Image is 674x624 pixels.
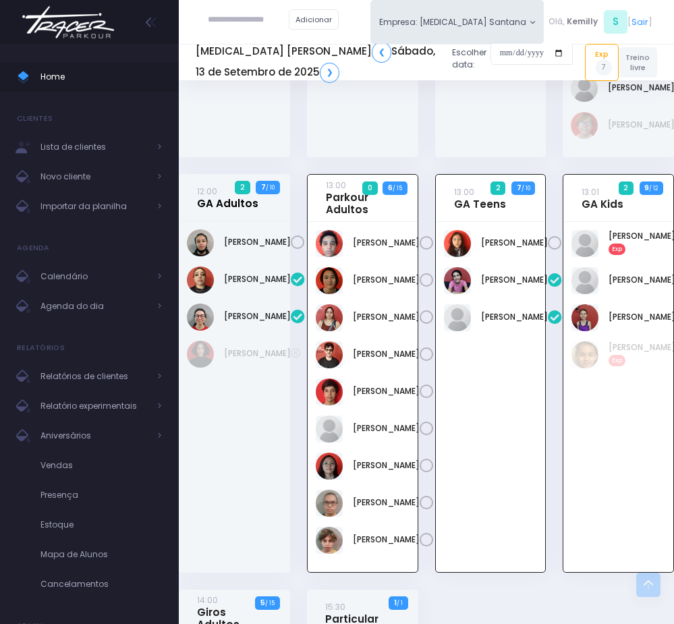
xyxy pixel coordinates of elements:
[481,274,548,286] a: [PERSON_NAME]
[40,138,148,156] span: Lista de clientes
[265,599,275,607] small: / 15
[649,184,658,192] small: / 12
[604,10,627,34] span: S
[320,63,339,83] a: ❯
[40,546,162,563] span: Mapa de Alunos
[393,184,402,192] small: / 15
[316,267,343,294] img: Felipe Jun Sasahara
[17,335,65,362] h4: Relatórios
[353,534,420,546] a: [PERSON_NAME]
[40,168,148,186] span: Novo cliente
[266,183,275,192] small: / 10
[235,181,250,194] span: 2
[326,179,395,216] a: 13:00Parkour Adultos
[397,599,403,607] small: / 1
[481,237,548,249] a: [PERSON_NAME]
[353,311,420,323] a: [PERSON_NAME]
[17,235,50,262] h4: Agenda
[571,341,598,368] img: Sara Santos
[353,348,420,360] a: [PERSON_NAME]
[17,105,53,132] h4: Clientes
[481,311,548,323] a: [PERSON_NAME]
[353,497,420,509] a: [PERSON_NAME]
[40,268,148,285] span: Calendário
[394,598,397,608] strong: 1
[444,267,471,294] img: Giovanna Campion Landi Visconti
[609,244,625,254] span: Exp
[316,304,343,331] img: Flávia Cristina Moreira Nadur
[40,68,162,86] span: Home
[517,183,522,193] strong: 7
[316,527,343,554] img: Tomás Toletti Martinelli
[187,229,214,256] img: Amanda Henrique
[40,397,148,415] span: Relatório experimentais
[316,378,343,405] img: João Mena Barreto Siqueira Abrão
[644,183,649,193] strong: 9
[362,181,377,195] span: 0
[549,16,565,28] span: Olá,
[444,304,471,331] img: Sophia Quental Tovani
[197,185,258,210] a: 12:00GA Adultos
[353,237,420,249] a: [PERSON_NAME]
[353,459,420,472] a: [PERSON_NAME]
[224,347,291,360] a: [PERSON_NAME]
[567,16,598,28] span: Kemilly
[40,486,162,504] span: Presença
[40,516,162,534] span: Estoque
[582,186,623,210] a: 13:01GA Kids
[197,594,218,606] small: 14:00
[40,457,162,474] span: Vendas
[316,416,343,443] img: João Yuuki Shimbori Lopes
[353,274,420,286] a: [PERSON_NAME]
[571,112,598,139] img: AMANDA OLINDA SILVESTRE DE PAIVA
[40,297,148,315] span: Agenda do dia
[325,601,345,613] small: 15:30
[490,181,505,195] span: 2
[40,368,148,385] span: Relatórios de clientes
[388,183,393,193] strong: 6
[544,8,657,36] div: [ ]
[316,341,343,368] img: Henrique Sbarai dos Santos
[619,47,657,78] a: Treino livre
[224,273,291,285] a: [PERSON_NAME]
[187,266,214,293] img: Camila de Sousa Alves
[596,59,612,76] span: 7
[454,186,474,198] small: 13:00
[609,355,625,366] span: Exp
[187,341,214,368] img: Lays Pacheco
[40,575,162,593] span: Cancelamentos
[187,304,214,331] img: Ligia Lima Trombetta
[40,198,148,215] span: Importar da planilha
[454,186,506,210] a: 13:00GA Teens
[196,38,573,86] div: Escolher data:
[582,186,599,198] small: 13:01
[316,230,343,257] img: Akhin Pedrosa Moreira
[444,230,471,257] img: Melissa Tiemi Komatsu
[619,181,634,195] span: 2
[585,44,619,80] a: Exp7
[224,236,291,248] a: [PERSON_NAME]
[571,75,598,102] img: Sophia Quental Tovani
[316,490,343,517] img: Ricardo Carvalho Ribeiro
[260,598,265,608] strong: 5
[224,310,291,322] a: [PERSON_NAME]
[261,182,266,192] strong: 7
[571,230,598,257] img: Giovanna de Souza Nunes
[571,304,598,331] img: Íris Possam Matsuhashi
[631,16,648,28] a: Sair
[289,9,339,30] a: Adicionar
[196,42,442,82] h5: [MEDICAL_DATA] [PERSON_NAME] Sábado, 13 de Setembro de 2025
[316,453,343,480] img: Milena Uehara
[571,267,598,294] img: Beatriz Primo Sanci
[353,385,420,397] a: [PERSON_NAME]
[40,427,148,445] span: Aniversários
[197,186,217,197] small: 12:00
[353,422,420,434] a: [PERSON_NAME]
[326,179,346,191] small: 13:00
[522,184,530,192] small: / 10
[372,42,391,62] a: ❮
